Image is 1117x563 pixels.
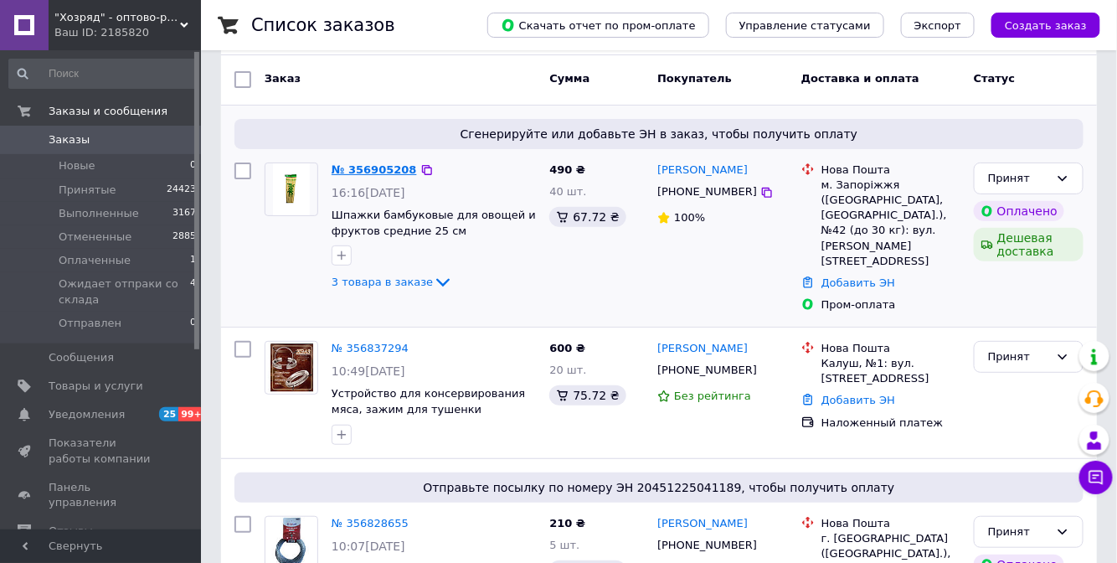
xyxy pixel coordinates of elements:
[190,276,196,307] span: 4
[59,230,131,245] span: Отмененные
[265,72,301,85] span: Заказ
[487,13,709,38] button: Скачать отчет по пром-оплате
[549,342,585,354] span: 600 ₴
[974,72,1016,85] span: Статус
[974,201,1064,221] div: Оплачено
[265,163,318,216] a: Фото товару
[190,316,196,331] span: 0
[332,163,417,176] a: № 356905208
[172,230,196,245] span: 2885
[332,209,536,237] a: Шпажки бамбуковые для овощей и фруктов средние 25 см
[549,163,585,176] span: 490 ₴
[251,15,395,35] h1: Список заказов
[54,25,201,40] div: Ваш ID: 2185820
[821,416,960,431] div: Наложенный платеж
[332,540,405,553] span: 10:07[DATE]
[988,349,1049,366] div: Принят
[821,341,960,356] div: Нова Пошта
[821,276,895,289] a: Добавить ЭН
[739,19,871,32] span: Управление статусами
[657,341,748,357] a: [PERSON_NAME]
[273,163,310,215] img: Фото товару
[821,356,960,386] div: Калуш, №1: вул. [STREET_ADDRESS]
[975,18,1100,31] a: Создать заказ
[190,253,196,268] span: 1
[54,10,180,25] span: "Хозряд" - оптово-роздрібний інтернет-магазин господарських і побутових товарів
[49,350,114,365] span: Сообщения
[821,297,960,312] div: Пром-оплата
[549,539,579,551] span: 5 шт.
[178,407,206,421] span: 99+
[332,186,405,199] span: 16:16[DATE]
[821,394,895,406] a: Добавить ЭН
[657,163,748,178] a: [PERSON_NAME]
[159,407,178,421] span: 25
[332,364,405,378] span: 10:49[DATE]
[268,342,316,394] img: Фото товару
[657,72,732,85] span: Покупатель
[549,72,589,85] span: Сумма
[821,163,960,178] div: Нова Пошта
[241,126,1077,142] span: Сгенерируйте или добавьте ЭН в заказ, чтобы получить оплату
[49,524,93,539] span: Отзывы
[59,206,139,221] span: Выполненные
[265,341,318,395] a: Фото товару
[988,170,1049,188] div: Принят
[657,516,748,532] a: [PERSON_NAME]
[549,385,625,405] div: 75.72 ₴
[332,342,409,354] a: № 356837294
[674,390,751,402] span: Без рейтинга
[549,207,625,227] div: 67.72 ₴
[991,13,1100,38] button: Создать заказ
[821,178,960,269] div: м. Запоріжжя ([GEOGRAPHIC_DATA], [GEOGRAPHIC_DATA].), №42 (до 30 кг): вул. [PERSON_NAME][STREET_A...
[674,211,705,224] span: 100%
[1079,461,1113,494] button: Чат с покупателем
[49,132,90,147] span: Заказы
[59,253,131,268] span: Оплаченные
[801,72,919,85] span: Доставка и оплата
[59,276,190,307] span: Ожидает отпраки со склада
[657,185,757,198] span: [PHONE_NUMBER]
[332,387,525,416] a: Устройство для консервирования мяса, зажим для тушенки
[332,276,453,288] a: 3 товара в заказе
[657,364,757,376] span: [PHONE_NUMBER]
[549,364,586,376] span: 20 шт.
[49,379,143,394] span: Товары и услуги
[167,183,196,198] span: 24423
[988,524,1049,541] div: Принят
[190,158,196,173] span: 0
[49,104,167,119] span: Заказы и сообщения
[49,480,155,510] span: Панель управления
[657,539,757,551] span: [PHONE_NUMBER]
[49,407,125,422] span: Уведомления
[241,479,1077,496] span: Отправьте посылку по номеру ЭН 20451225041189, чтобы получить оплату
[914,19,961,32] span: Экспорт
[8,59,198,89] input: Поиск
[59,183,116,198] span: Принятые
[172,206,196,221] span: 3167
[821,516,960,531] div: Нова Пошта
[549,517,585,529] span: 210 ₴
[332,517,409,529] a: № 356828655
[59,316,121,331] span: Отправлен
[49,436,155,466] span: Показатели работы компании
[726,13,884,38] button: Управление статусами
[974,228,1084,261] div: Дешевая доставка
[1005,19,1087,32] span: Создать заказ
[59,158,95,173] span: Новые
[332,276,433,288] span: 3 товара в заказе
[549,185,586,198] span: 40 шт.
[501,18,696,33] span: Скачать отчет по пром-оплате
[901,13,975,38] button: Экспорт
